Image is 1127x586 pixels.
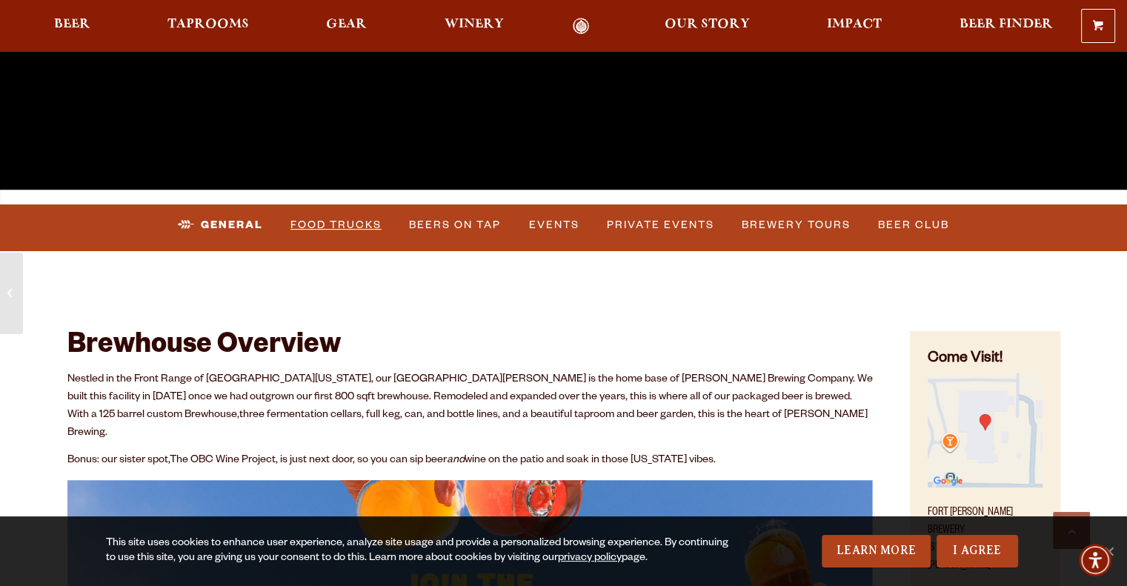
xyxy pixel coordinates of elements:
span: Taprooms [167,19,249,30]
span: Our Story [665,19,750,30]
p: Bonus: our sister spot, , is just next door, so you can sip beer wine on the patio and soak in th... [67,452,874,470]
a: General [172,208,269,242]
a: Scroll to top [1053,512,1090,549]
p: Fort [PERSON_NAME] Brewery [STREET_ADDRESS][PERSON_NAME] [928,496,1042,576]
a: Beer Finder [949,18,1062,35]
span: Beer [54,19,90,30]
a: Learn More [822,535,931,567]
h4: Come Visit! [928,349,1042,370]
a: Private Events [601,208,720,242]
span: Impact [827,19,882,30]
a: Impact [817,18,891,35]
a: Beers on Tap [403,208,507,242]
a: Brewery Tours [736,208,857,242]
img: Small thumbnail of location on map [928,373,1042,487]
span: Gear [326,19,367,30]
p: Nestled in the Front Range of [GEOGRAPHIC_DATA][US_STATE], our [GEOGRAPHIC_DATA][PERSON_NAME] is ... [67,371,874,442]
em: and [447,455,465,467]
a: Our Story [655,18,759,35]
div: Accessibility Menu [1079,544,1111,576]
a: I Agree [937,535,1018,567]
a: Beer Club [872,208,955,242]
a: Beer [44,18,100,35]
span: Beer Finder [959,19,1052,30]
a: Find on Google Maps (opens in a new window) [928,480,1042,492]
a: Gear [316,18,376,35]
span: Winery [445,19,504,30]
span: three fermentation cellars, full keg, can, and bottle lines, and a beautiful taproom and beer gar... [67,410,868,439]
a: Events [523,208,585,242]
h2: Brewhouse Overview [67,331,874,364]
div: This site uses cookies to enhance user experience, analyze site usage and provide a personalized ... [106,536,738,566]
a: The OBC Wine Project [170,455,276,467]
a: Winery [435,18,513,35]
a: Odell Home [553,18,609,35]
a: Food Trucks [285,208,388,242]
a: privacy policy [558,553,622,565]
a: Taprooms [158,18,259,35]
